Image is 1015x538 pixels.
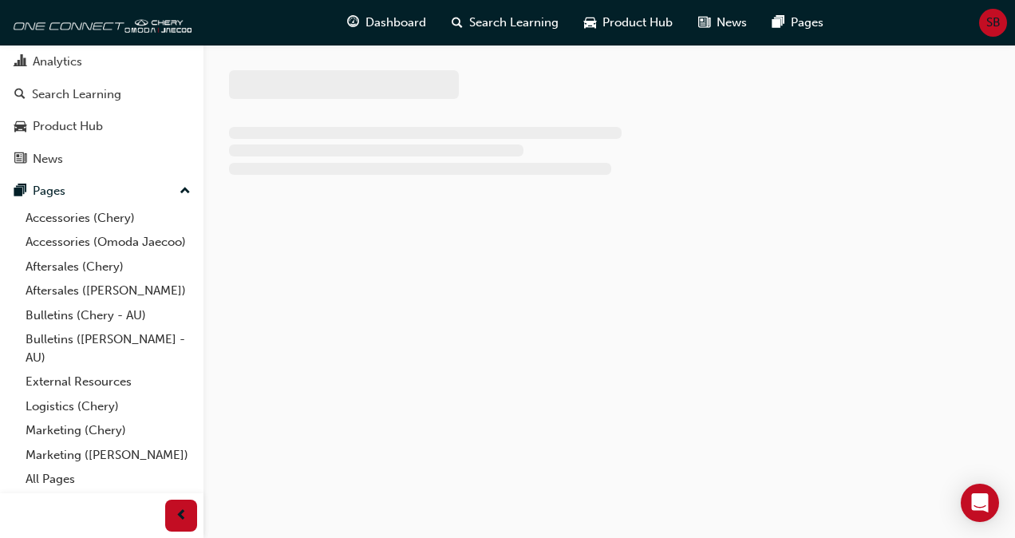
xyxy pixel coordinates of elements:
a: Analytics [6,47,197,77]
img: oneconnect [8,6,192,38]
span: search-icon [452,13,463,33]
div: Search Learning [32,85,121,104]
button: SB [979,9,1007,37]
span: Product Hub [602,14,673,32]
div: News [33,150,63,168]
span: chart-icon [14,55,26,69]
span: Search Learning [469,14,559,32]
a: Marketing (Chery) [19,418,197,443]
a: All Pages [19,467,197,492]
span: SB [986,14,1001,32]
span: news-icon [698,13,710,33]
span: car-icon [584,13,596,33]
div: Open Intercom Messenger [961,484,999,522]
a: Logistics (Chery) [19,394,197,419]
a: pages-iconPages [760,6,836,39]
span: pages-icon [772,13,784,33]
span: Dashboard [365,14,426,32]
a: Aftersales ([PERSON_NAME]) [19,279,197,303]
a: Product Hub [6,112,197,141]
a: car-iconProduct Hub [571,6,685,39]
a: news-iconNews [685,6,760,39]
button: Pages [6,176,197,206]
a: Marketing ([PERSON_NAME]) [19,443,197,468]
span: Pages [791,14,823,32]
span: news-icon [14,152,26,167]
a: Bulletins (Chery - AU) [19,303,197,328]
span: guage-icon [347,13,359,33]
span: News [717,14,747,32]
span: search-icon [14,88,26,102]
a: External Resources [19,370,197,394]
span: pages-icon [14,184,26,199]
a: guage-iconDashboard [334,6,439,39]
span: car-icon [14,120,26,134]
a: Aftersales (Chery) [19,255,197,279]
div: Pages [33,182,65,200]
div: Product Hub [33,117,103,136]
a: Search Learning [6,80,197,109]
span: up-icon [180,181,191,202]
a: search-iconSearch Learning [439,6,571,39]
span: prev-icon [176,506,188,526]
a: News [6,144,197,174]
a: Accessories (Omoda Jaecoo) [19,230,197,255]
a: Bulletins ([PERSON_NAME] - AU) [19,327,197,370]
a: Accessories (Chery) [19,206,197,231]
div: Analytics [33,53,82,71]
